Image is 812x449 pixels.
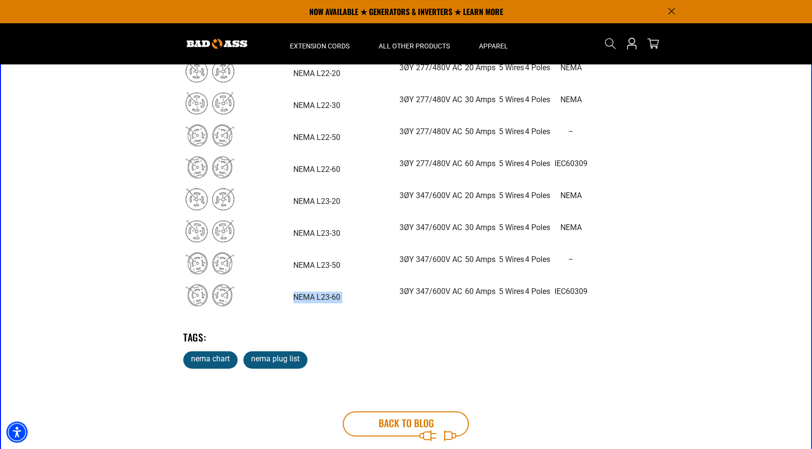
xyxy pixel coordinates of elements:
p: 4 Poles [525,286,550,297]
a: nema chart [183,351,238,369]
a: cart [645,38,661,49]
p: IEC60309 [551,158,591,170]
p: 4 Poles [525,126,550,138]
p: 60 Amps [463,286,498,297]
p: 3ØY 347/600V AC [399,254,462,265]
strong: NEMA L23-60 [293,293,340,302]
p: 3ØY 347/600V AC [399,190,462,201]
p: 5 Wires [499,254,524,265]
p: NEMA [551,190,591,201]
p: 4 Poles [525,254,550,265]
p: 5 Wires [499,158,524,170]
img: NEMA L22-20 [186,61,234,82]
p: IEC60309 [551,286,591,297]
p: 5 Wires [499,190,524,201]
a: Back to blog [343,411,469,436]
img: NEMA L23-50 [186,252,234,274]
p: 4 Poles [525,94,550,106]
strong: NEMA L22-30 [293,101,340,110]
strong: NEMA L23-50 [293,261,340,270]
p: 3ØY 277/480V AC [399,126,462,138]
p: 20 Amps [463,190,498,201]
p: 3ØY 277/480V AC [399,94,462,106]
img: NEMA L22-50 [186,124,234,146]
p: 4 Poles [525,62,550,74]
p: 3ØY 277/480V AC [399,62,462,74]
p: 5 Wires [499,94,524,106]
p: 20 Amps [463,62,498,74]
img: Bad Ass Extension Cords [187,39,247,49]
div: Accessibility Menu [6,421,28,443]
span: Apparel [479,42,508,50]
p: – [551,254,591,265]
p: 3ØY 347/600V AC [399,286,462,297]
strong: NEMA L23-20 [293,197,340,206]
p: 5 Wires [499,126,524,138]
p: NEMA [551,94,591,106]
p: 4 Poles [525,190,550,201]
p: 50 Amps [463,126,498,138]
p: 4 Poles [525,222,550,233]
p: 4 Poles [525,158,550,170]
strong: NEMA L22-20 [293,69,340,78]
p: 3ØY 347/600V AC [399,222,462,233]
img: NEMA L23-60 [186,284,234,306]
summary: All Other Products [364,23,464,64]
summary: Extension Cords [275,23,364,64]
span: All Other Products [379,42,450,50]
h5: Tags: [183,331,629,343]
p: NEMA [551,62,591,74]
a: Open this option [624,23,639,64]
span: Extension Cords [290,42,350,50]
strong: NEMA L22-60 [293,165,340,174]
summary: Search [603,36,618,51]
p: 50 Amps [463,254,498,265]
img: NEMA L23-30 [186,220,234,242]
summary: Apparel [464,23,523,64]
p: 5 Wires [499,222,524,233]
p: NEMA [551,222,591,233]
p: 3ØY 277/480V AC [399,158,462,170]
a: nema plug list [243,351,307,369]
strong: NEMA L23-30 [293,229,340,238]
p: 5 Wires [499,62,524,74]
p: 30 Amps [463,222,498,233]
p: 5 Wires [499,286,524,297]
strong: NEMA L22-50 [293,133,340,142]
p: 30 Amps [463,94,498,106]
img: NEMA L22-30 [186,93,234,114]
img: NEMA L23-20 [186,188,234,210]
p: – [551,126,591,138]
p: 60 Amps [463,158,498,170]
